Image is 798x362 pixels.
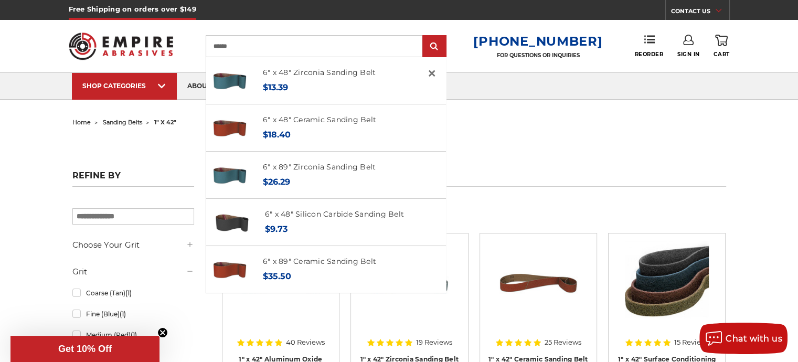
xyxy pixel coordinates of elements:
[263,115,376,124] a: 6" x 48" Ceramic Sanding Belt
[263,257,376,266] a: 6" x 89" Ceramic Sanding Belt
[424,36,445,57] input: Submit
[212,110,248,146] img: 6" x 48" Ceramic Sanding Belt
[72,284,194,302] a: Coarse (Tan)
[72,119,91,126] a: home
[212,63,248,99] img: 6" x 48" Zirconia Sanding Belt
[212,157,248,193] img: 6" x 89" Zirconia Sanding Belt
[625,241,709,325] img: 1"x42" Surface Conditioning Sanding Belts
[69,26,174,67] img: Empire Abrasives
[263,82,288,92] span: $13.39
[263,130,291,140] span: $18.40
[72,171,194,187] h5: Refine by
[714,35,729,58] a: Cart
[416,339,452,346] span: 19 Reviews
[634,51,663,58] span: Reorder
[72,265,194,278] h5: Grit
[219,164,726,187] h1: 1" x 42"
[545,339,581,346] span: 25 Reviews
[263,68,376,77] a: 6" x 48" Zirconia Sanding Belt
[263,177,290,187] span: $26.29
[473,52,602,59] p: FOR QUESTIONS OR INQUIRIES
[263,162,376,172] a: 6" x 89" Zirconia Sanding Belt
[634,35,663,57] a: Reorder
[154,119,176,126] span: 1" x 42"
[130,331,136,339] span: (1)
[214,205,250,240] img: 6" x 48" Silicon Carbide File Belt
[58,344,112,354] span: Get 10% Off
[726,334,782,344] span: Chat with us
[265,224,288,234] span: $9.73
[427,63,437,83] span: ×
[72,239,194,251] h5: Choose Your Grit
[212,252,248,288] img: 6" x 89" Ceramic Sanding Belt
[263,271,291,281] span: $35.50
[487,241,589,343] a: 1" x 42" Ceramic Belt
[671,5,729,20] a: CONTACT US
[286,339,325,346] span: 40 Reviews
[82,82,166,90] div: SHOP CATEGORIES
[616,241,718,343] a: 1"x42" Surface Conditioning Sanding Belts
[157,327,168,338] button: Close teaser
[714,51,729,58] span: Cart
[72,326,194,344] a: Medium (Red)
[496,241,580,325] img: 1" x 42" Ceramic Belt
[677,51,700,58] span: Sign In
[103,119,142,126] a: sanding belts
[674,339,710,346] span: 15 Reviews
[125,289,131,297] span: (1)
[265,209,404,219] a: 6" x 48" Silicon Carbide Sanding Belt
[72,305,194,323] a: Fine (Blue)
[10,336,159,362] div: Get 10% OffClose teaser
[177,73,231,100] a: about us
[119,310,125,318] span: (1)
[423,65,440,82] a: Close
[473,34,602,49] a: [PHONE_NUMBER]
[699,323,788,354] button: Chat with us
